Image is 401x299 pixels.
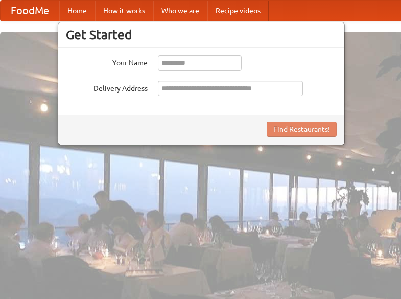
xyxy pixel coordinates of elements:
[59,1,95,21] a: Home
[66,27,337,42] h3: Get Started
[66,55,148,68] label: Your Name
[66,81,148,94] label: Delivery Address
[95,1,153,21] a: How it works
[207,1,269,21] a: Recipe videos
[267,122,337,137] button: Find Restaurants!
[153,1,207,21] a: Who we are
[1,1,59,21] a: FoodMe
